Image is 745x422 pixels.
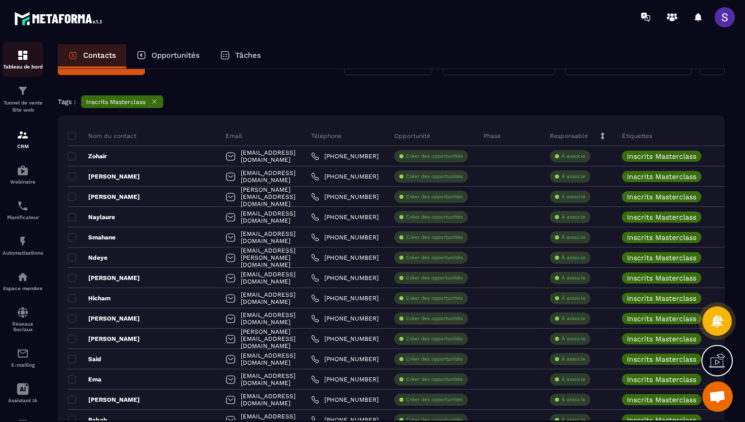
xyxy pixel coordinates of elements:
[311,274,379,282] a: [PHONE_NUMBER]
[562,396,585,403] p: À associe
[3,157,43,192] a: automationsautomationsWebinaire
[627,173,696,180] p: Inscrits Masterclass
[627,335,696,342] p: Inscrits Masterclass
[68,335,140,343] p: [PERSON_NAME]
[68,152,107,160] p: Zohair
[627,295,696,302] p: Inscrits Masterclass
[627,214,696,221] p: Inscrits Masterclass
[235,51,261,60] p: Tâches
[3,228,43,263] a: automationsautomationsAutomatisations
[406,193,463,200] p: Créer des opportunités
[17,306,29,319] img: social-network
[17,129,29,141] img: formation
[83,51,116,60] p: Contacts
[627,315,696,322] p: Inscrits Masterclass
[3,215,43,220] p: Planificateur
[68,375,101,383] p: Ema
[550,132,588,140] p: Responsable
[622,132,652,140] p: Étiquettes
[406,295,463,302] p: Créer des opportunités
[68,213,115,221] p: Naylaure
[406,315,463,322] p: Créer des opportunités
[17,49,29,61] img: formation
[311,396,379,404] a: [PHONE_NUMBER]
[311,152,379,160] a: [PHONE_NUMBER]
[3,42,43,77] a: formationformationTableau de bord
[68,132,136,140] p: Nom du contact
[406,234,463,241] p: Créer des opportunités
[68,172,140,181] p: [PERSON_NAME]
[627,254,696,261] p: Inscrits Masterclass
[311,355,379,363] a: [PHONE_NUMBER]
[68,396,140,404] p: [PERSON_NAME]
[3,375,43,411] a: Assistant IA
[702,381,733,412] div: Ouvrir le chat
[3,340,43,375] a: emailemailE-mailing
[3,77,43,121] a: formationformationTunnel de vente Site web
[311,294,379,302] a: [PHONE_NUMBER]
[226,132,242,140] p: Email
[3,263,43,299] a: automationsautomationsEspace membre
[562,193,585,200] p: À associe
[14,9,105,28] img: logo
[311,172,379,181] a: [PHONE_NUMBER]
[68,274,140,282] p: [PERSON_NAME]
[3,250,43,256] p: Automatisations
[627,193,696,200] p: Inscrits Masterclass
[406,153,463,160] p: Créer des opportunités
[68,254,107,262] p: Ndeye
[406,356,463,363] p: Créer des opportunités
[562,254,585,261] p: À associe
[3,398,43,403] p: Assistant IA
[311,335,379,343] a: [PHONE_NUMBER]
[627,356,696,363] p: Inscrits Masterclass
[627,153,696,160] p: Inscrits Masterclass
[562,274,585,282] p: À associe
[311,233,379,241] a: [PHONE_NUMBER]
[3,99,43,114] p: Tunnel de vente Site web
[406,173,463,180] p: Créer des opportunités
[562,234,585,241] p: À associe
[17,271,29,283] img: automations
[3,121,43,157] a: formationformationCRM
[562,335,585,342] p: À associe
[86,98,145,105] p: Inscrits Masterclass
[58,44,126,68] a: Contacts
[406,376,463,383] p: Créer des opportunités
[483,132,501,140] p: Phase
[311,314,379,323] a: [PHONE_NUMBER]
[562,214,585,221] p: À associe
[17,85,29,97] img: formation
[68,355,101,363] p: Said
[311,375,379,383] a: [PHONE_NUMBER]
[126,44,210,68] a: Opportunités
[17,235,29,248] img: automations
[627,396,696,403] p: Inscrits Masterclass
[3,299,43,340] a: social-networksocial-networkRéseaux Sociaux
[3,362,43,368] p: E-mailing
[17,200,29,212] img: scheduler
[3,286,43,291] p: Espace membre
[406,396,463,403] p: Créer des opportunités
[406,274,463,282] p: Créer des opportunités
[3,144,43,149] p: CRM
[68,233,116,241] p: Smahane
[311,213,379,221] a: [PHONE_NUMBER]
[627,274,696,282] p: Inscrits Masterclass
[3,179,43,185] p: Webinaire
[562,356,585,363] p: À associe
[3,321,43,332] p: Réseaux Sociaux
[562,376,585,383] p: À associe
[627,376,696,383] p: Inscrits Masterclass
[406,254,463,261] p: Créer des opportunités
[68,314,140,323] p: [PERSON_NAME]
[394,132,430,140] p: Opportunité
[311,254,379,262] a: [PHONE_NUMBER]
[17,347,29,360] img: email
[68,193,140,201] p: [PERSON_NAME]
[3,64,43,69] p: Tableau de bord
[311,132,342,140] p: Téléphone
[68,294,110,302] p: Hicham
[562,315,585,322] p: À associe
[562,295,585,302] p: À associe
